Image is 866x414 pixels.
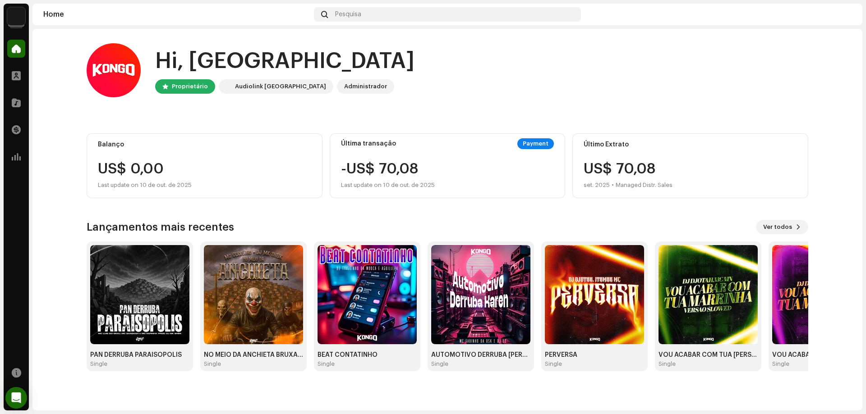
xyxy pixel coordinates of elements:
[98,141,311,148] div: Balanço
[90,245,189,344] img: 876c1437-3b7a-442c-9ce9-3312c40b7f39
[204,351,303,359] div: NO MEIO DA ANCHIETA BRUXARIA
[87,133,322,198] re-o-card-value: Balanço
[341,180,435,191] div: Last update on 10 de out. de 2025
[43,11,310,18] div: Home
[659,360,676,368] div: Single
[318,351,417,359] div: BEAT CONTATINHO
[545,360,562,368] div: Single
[584,141,797,148] div: Último Extrato
[155,47,415,76] div: Hi, [GEOGRAPHIC_DATA]
[517,138,554,149] div: Payment
[90,351,189,359] div: PAN DERRUBA PARAISOPOLIS
[90,360,107,368] div: Single
[772,360,789,368] div: Single
[837,7,852,22] img: 8fb971d6-3687-4dbb-a442-89b6bb5f9ce7
[5,387,27,409] div: Open Intercom Messenger
[235,81,326,92] div: Audiolink [GEOGRAPHIC_DATA]
[204,360,221,368] div: Single
[431,360,448,368] div: Single
[7,7,25,25] img: 730b9dfe-18b5-4111-b483-f30b0c182d82
[204,245,303,344] img: f75b62c8-e23f-4e88-a655-f3d70becdb5f
[87,220,234,234] h3: Lançamentos mais recentes
[341,140,396,147] div: Última transação
[431,245,530,344] img: 9d133505-30fd-48e4-b6b0-5f071ea971f2
[87,43,141,97] img: 8fb971d6-3687-4dbb-a442-89b6bb5f9ce7
[172,81,208,92] div: Proprietário
[335,11,361,18] span: Pesquisa
[545,245,644,344] img: 56f91df8-c6fb-4bd3-8e5c-93f37e710beb
[431,351,530,359] div: AUTOMOTIVO DERRUBA [PERSON_NAME]
[221,81,231,92] img: 730b9dfe-18b5-4111-b483-f30b0c182d82
[572,133,808,198] re-o-card-value: Último Extrato
[659,245,758,344] img: 0a9d87c5-e815-4626-bc60-ce045bd4d514
[616,180,673,191] div: Managed Distr. Sales
[612,180,614,191] div: •
[659,351,758,359] div: VOU ACABAR COM TUA [PERSON_NAME] - VERSÃO SLOWED
[545,351,644,359] div: PERVERSA
[318,245,417,344] img: d6c069dd-e02b-4569-8516-95624c1f4759
[584,180,610,191] div: set. 2025
[763,218,792,236] span: Ver todos
[344,81,387,92] div: Administrador
[756,220,808,234] button: Ver todos
[318,360,335,368] div: Single
[98,180,311,191] div: Last update on 10 de out. de 2025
